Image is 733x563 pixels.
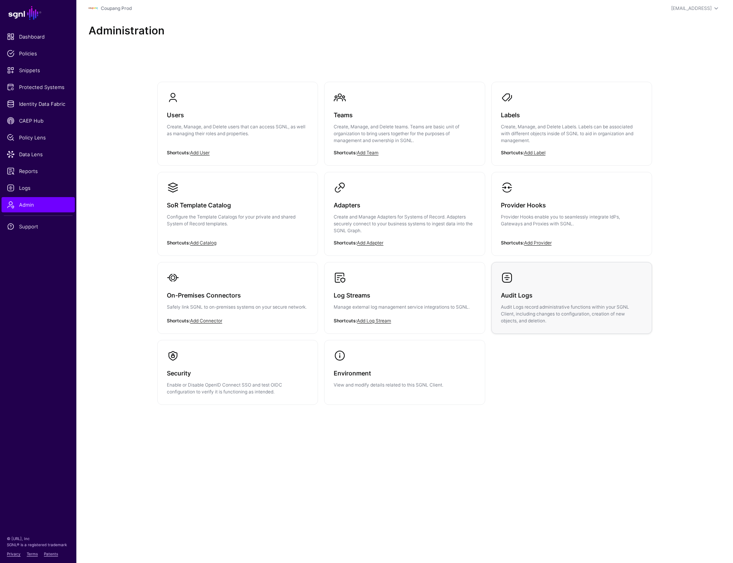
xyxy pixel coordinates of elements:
[158,262,318,332] a: On-Premises ConnectorsSafely link SGNL to on-premises systems on your secure network.
[7,134,69,141] span: Policy Lens
[89,24,721,37] h2: Administration
[190,240,216,246] a: Add Catalog
[334,318,357,324] strong: Shortcuts:
[2,96,75,112] a: Identity Data Fabric
[357,150,378,155] a: Add Team
[7,552,21,556] a: Privacy
[2,113,75,128] a: CAEP Hub
[334,123,475,144] p: Create, Manage, and Delete teams. Teams are basic unit of organization to bring users together fo...
[158,82,318,159] a: UsersCreate, Manage, and Delete users that can access SGNL, as well as managing their roles and p...
[7,223,69,230] span: Support
[7,167,69,175] span: Reports
[7,150,69,158] span: Data Lens
[190,318,222,324] a: Add Connector
[167,318,190,324] strong: Shortcuts:
[101,5,132,11] a: Coupang Prod
[492,172,652,249] a: Provider HooksProvider Hooks enable you to seamlessly integrate IdPs, Gateways and Proxies with S...
[2,29,75,44] a: Dashboard
[334,240,357,246] strong: Shortcuts:
[5,5,72,21] a: SGNL
[2,79,75,95] a: Protected Systems
[334,368,475,379] h3: Environment
[501,200,643,210] h3: Provider Hooks
[44,552,58,556] a: Patents
[190,150,210,155] a: Add User
[167,240,190,246] strong: Shortcuts:
[7,184,69,192] span: Logs
[27,552,38,556] a: Terms
[357,240,383,246] a: Add Adapter
[7,117,69,125] span: CAEP Hub
[2,163,75,179] a: Reports
[167,290,308,301] h3: On-Premises Connectors
[325,262,484,332] a: Log StreamsManage external log management service integrations to SGNL.
[501,304,643,324] p: Audit Logs record administrative functions within your SGNL Client, including changes to configur...
[334,214,475,234] p: Create and Manage Adapters for Systems of Record. Adapters securely connect to your business syst...
[334,290,475,301] h3: Log Streams
[501,214,643,227] p: Provider Hooks enable you to seamlessly integrate IdPs, Gateways and Proxies with SGNL.
[2,197,75,212] a: Admin
[2,130,75,145] a: Policy Lens
[7,83,69,91] span: Protected Systems
[325,172,484,256] a: AdaptersCreate and Manage Adapters for Systems of Record. Adapters securely connect to your busin...
[334,150,357,155] strong: Shortcuts:
[492,262,652,333] a: Audit LogsAudit Logs record administrative functions within your SGNL Client, including changes t...
[357,318,391,324] a: Add Log Stream
[334,200,475,210] h3: Adapters
[158,340,318,404] a: SecurityEnable or Disable OpenID Connect SSO and test OIDC configuration to verify it is function...
[501,150,524,155] strong: Shortcuts:
[334,304,475,311] p: Manage external log management service integrations to SGNL.
[671,5,712,12] div: [EMAIL_ADDRESS]
[2,63,75,78] a: Snippets
[167,214,308,227] p: Configure the Template Catalogs for your private and shared System of Record templates.
[167,150,190,155] strong: Shortcuts:
[158,172,318,249] a: SoR Template CatalogConfigure the Template Catalogs for your private and shared System of Record ...
[501,123,643,144] p: Create, Manage, and Delete Labels. Labels can be associated with different objects inside of SGNL...
[2,147,75,162] a: Data Lens
[2,180,75,196] a: Logs
[325,82,484,165] a: TeamsCreate, Manage, and Delete teams. Teams are basic unit of organization to bring users togeth...
[7,201,69,209] span: Admin
[167,304,308,311] p: Safely link SGNL to on-premises systems on your secure network.
[7,542,69,548] p: SGNL® is a registered trademark
[89,4,98,13] img: svg+xml;base64,PHN2ZyBpZD0iTG9nbyIgeG1sbnM9Imh0dHA6Ly93d3cudzMub3JnLzIwMDAvc3ZnIiB3aWR0aD0iMTIxLj...
[501,290,643,301] h3: Audit Logs
[167,110,308,120] h3: Users
[492,82,652,165] a: LabelsCreate, Manage, and Delete Labels. Labels can be associated with different objects inside o...
[167,123,308,137] p: Create, Manage, and Delete users that can access SGNL, as well as managing their roles and proper...
[501,240,524,246] strong: Shortcuts:
[167,200,308,210] h3: SoR Template Catalog
[2,46,75,61] a: Policies
[7,535,69,542] p: © [URL], Inc
[334,382,475,388] p: View and modify details related to this SGNL Client.
[501,110,643,120] h3: Labels
[7,50,69,57] span: Policies
[7,66,69,74] span: Snippets
[334,110,475,120] h3: Teams
[524,150,546,155] a: Add Label
[7,100,69,108] span: Identity Data Fabric
[325,340,484,398] a: EnvironmentView and modify details related to this SGNL Client.
[167,368,308,379] h3: Security
[167,382,308,395] p: Enable or Disable OpenID Connect SSO and test OIDC configuration to verify it is functioning as i...
[7,33,69,40] span: Dashboard
[524,240,552,246] a: Add Provider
